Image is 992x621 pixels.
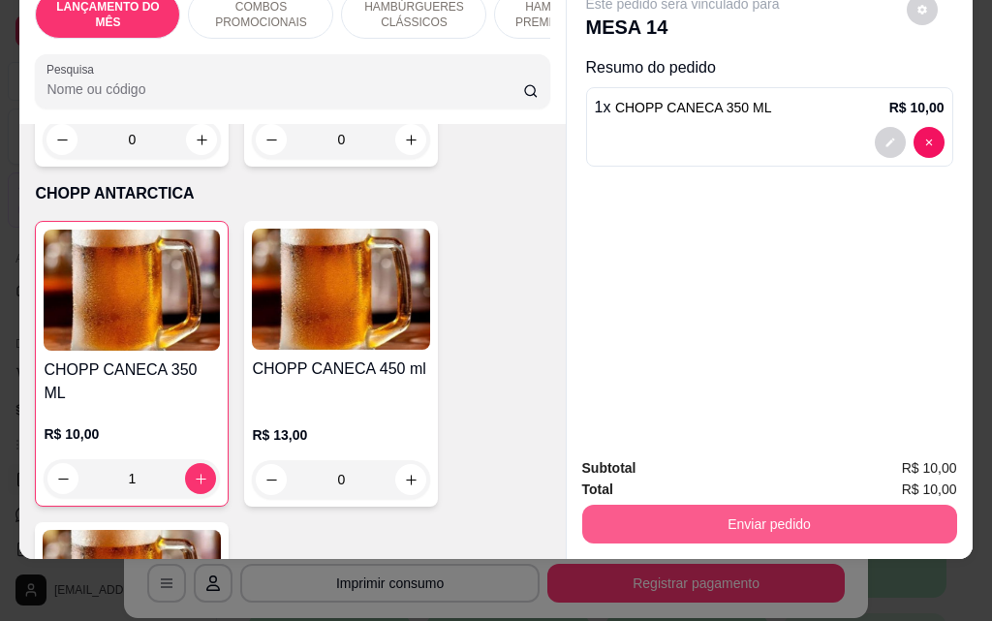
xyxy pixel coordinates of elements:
[902,479,957,500] span: R$ 10,00
[256,464,287,495] button: decrease-product-quantity
[44,230,220,351] img: product-image
[47,463,78,494] button: decrease-product-quantity
[902,457,957,479] span: R$ 10,00
[582,505,957,543] button: Enviar pedido
[185,463,216,494] button: increase-product-quantity
[256,124,287,155] button: decrease-product-quantity
[46,79,523,99] input: Pesquisa
[46,61,101,78] label: Pesquisa
[889,98,945,117] p: R$ 10,00
[586,56,953,79] p: Resumo do pedido
[582,460,636,476] strong: Subtotal
[595,96,772,119] p: 1 x
[252,357,430,381] h4: CHOPP CANECA 450 ml
[252,425,430,445] p: R$ 13,00
[35,182,549,205] p: CHOPP ANTARCTICA
[875,127,906,158] button: decrease-product-quantity
[46,124,77,155] button: decrease-product-quantity
[586,14,780,41] p: MESA 14
[44,358,220,405] h4: CHOPP CANECA 350 ML
[615,100,772,115] span: CHOPP CANECA 350 ML
[252,229,430,350] img: product-image
[582,481,613,497] strong: Total
[186,124,217,155] button: increase-product-quantity
[914,127,945,158] button: decrease-product-quantity
[44,424,220,444] p: R$ 10,00
[395,124,426,155] button: increase-product-quantity
[395,464,426,495] button: increase-product-quantity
